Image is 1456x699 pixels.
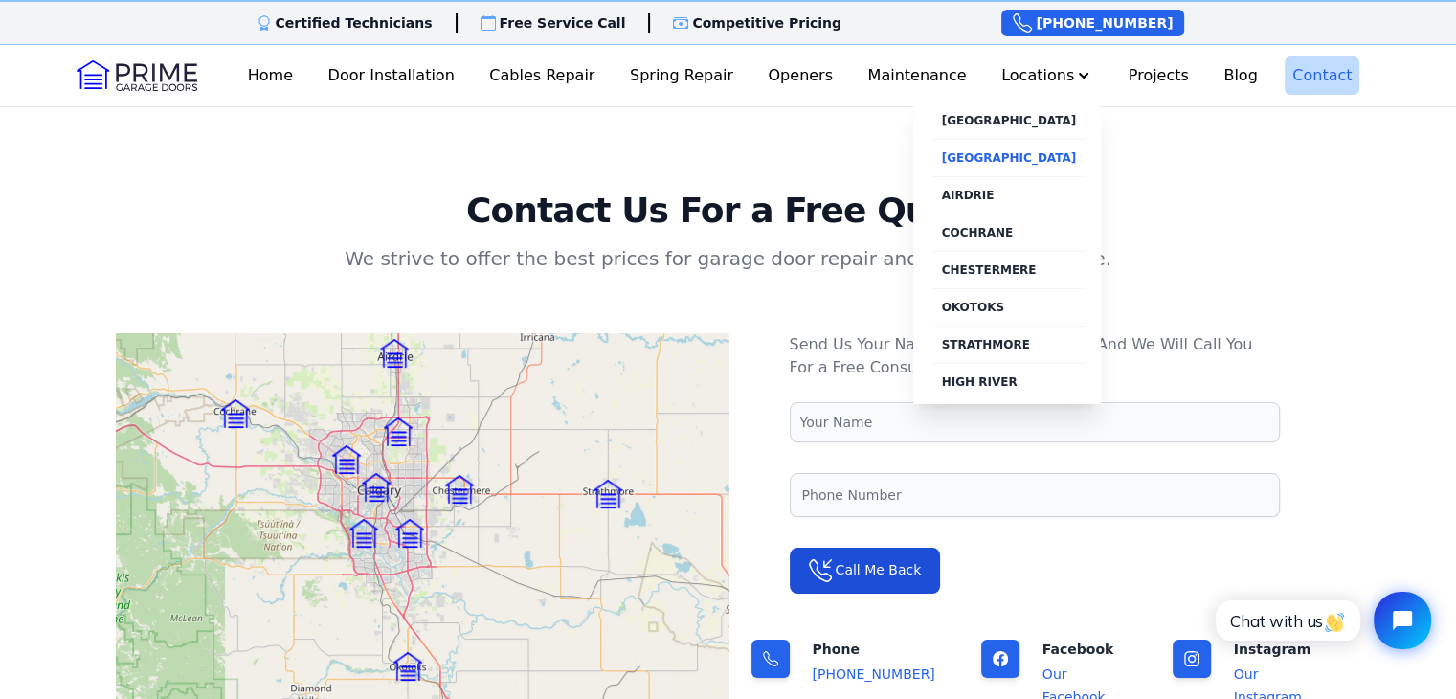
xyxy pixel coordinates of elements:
[362,473,391,502] img: Marker
[116,192,1341,230] h2: Contact Us For a Free Quote
[932,214,1086,251] a: COCHRANE
[622,56,741,95] a: Spring Repair
[380,339,409,368] img: Marker
[813,640,935,659] p: Phone
[1195,575,1447,665] iframe: Tidio Chat
[790,548,941,594] button: Call Me Back
[790,402,1280,442] input: Your Name
[594,480,622,508] img: Marker
[349,519,378,548] img: Marker
[932,326,1086,363] a: STRATHMORE
[692,13,841,33] p: Competitive Pricing
[321,56,462,95] a: Door Installation
[860,56,974,95] a: Maintenance
[221,399,250,428] img: Marker
[1285,56,1359,95] a: Contact
[790,473,1280,517] input: Phone Number
[445,475,474,504] img: Marker
[240,56,301,95] a: Home
[1121,56,1197,95] a: Projects
[482,56,602,95] a: Cables Repair
[932,176,1086,214] a: AIRDRIE
[932,139,1086,176] a: [GEOGRAPHIC_DATA]
[116,245,1341,272] p: We strive to offer the best prices for garage door repair and installation service.
[77,60,197,91] img: Logo
[500,13,626,33] p: Free Service Call
[932,251,1086,288] a: CHESTERMERE
[393,652,422,681] img: Marker
[813,666,935,682] a: [PHONE_NUMBER]
[395,519,424,548] img: Marker
[994,56,1101,95] button: Locations
[790,333,1280,379] p: Send Us Your Name and Phone Number And We Will Call You For a Free Consultation Right Away!
[932,102,1086,139] a: [GEOGRAPHIC_DATA]
[760,56,840,95] a: Openers
[1042,640,1127,659] p: Facebook
[932,363,1086,400] a: HIGH RIVER
[384,417,413,446] img: Marker
[1216,56,1265,95] a: Blog
[276,13,433,33] p: Certified Technicians
[1001,10,1184,36] a: [PHONE_NUMBER]
[332,445,361,474] img: Marker
[932,288,1086,326] a: OKOTOKS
